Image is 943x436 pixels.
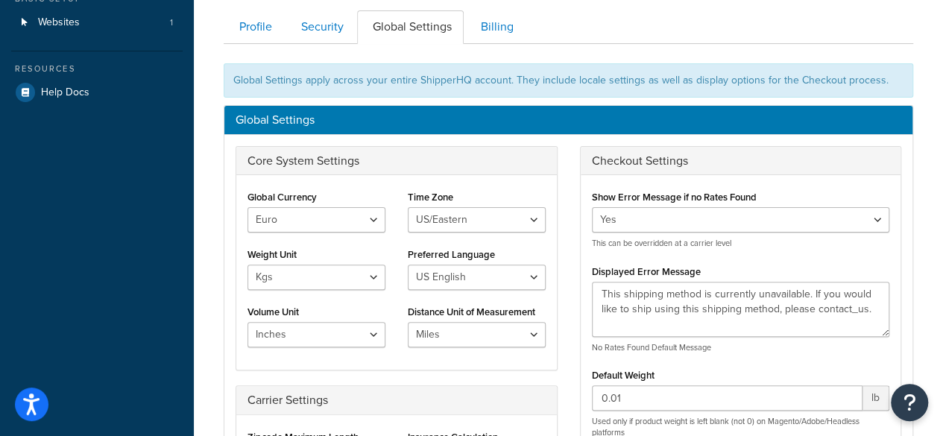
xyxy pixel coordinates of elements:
[11,9,183,37] li: Websites
[236,113,901,127] h3: Global Settings
[11,79,183,106] a: Help Docs
[592,154,890,168] h3: Checkout Settings
[286,10,356,44] a: Security
[592,238,890,249] p: This can be overridden at a carrier level
[247,306,299,317] label: Volume Unit
[11,63,183,75] div: Resources
[862,385,889,411] span: lb
[891,384,928,421] button: Open Resource Center
[465,10,526,44] a: Billing
[224,10,284,44] a: Profile
[247,192,317,203] label: Global Currency
[592,370,655,381] label: Default Weight
[357,10,464,44] a: Global Settings
[247,249,297,260] label: Weight Unit
[224,63,913,98] div: Global Settings apply across your entire ShipperHQ account. They include locale settings as well ...
[38,16,80,29] span: Websites
[592,192,757,203] label: Show Error Message if no Rates Found
[592,282,890,337] textarea: This shipping method is currently unavailable. If you would like to ship using this shipping meth...
[247,394,546,407] h3: Carrier Settings
[247,154,546,168] h3: Core System Settings
[408,192,453,203] label: Time Zone
[11,9,183,37] a: Websites 1
[408,306,535,317] label: Distance Unit of Measurement
[41,86,89,99] span: Help Docs
[592,342,890,353] p: No Rates Found Default Message
[592,266,701,277] label: Displayed Error Message
[408,249,495,260] label: Preferred Language
[170,16,173,29] span: 1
